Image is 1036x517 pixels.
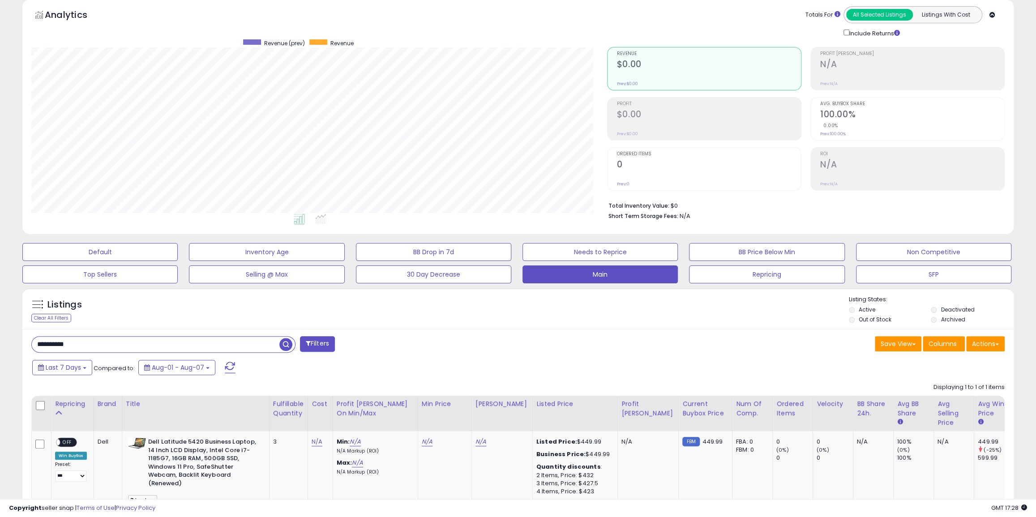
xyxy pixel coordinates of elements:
[47,299,82,311] h5: Listings
[820,51,1004,56] span: Profit [PERSON_NAME]
[422,399,468,409] div: Min Price
[55,461,87,482] div: Preset:
[682,437,700,446] small: FBM
[475,399,529,409] div: [PERSON_NAME]
[128,495,157,505] span: Laptop
[736,399,769,418] div: Num of Comp.
[617,181,629,187] small: Prev: 0
[98,399,118,409] div: Brand
[536,450,611,458] div: $449.99
[897,438,933,446] div: 100%
[617,51,801,56] span: Revenue
[45,9,105,23] h5: Analytics
[312,399,329,409] div: Cost
[820,59,1004,71] h2: N/A
[32,360,92,375] button: Last 7 Days
[776,454,813,462] div: 0
[938,399,970,427] div: Avg Selling Price
[978,399,1010,418] div: Avg Win Price
[138,360,215,375] button: Aug-01 - Aug-07
[55,452,87,460] div: Win BuyBox
[337,399,414,418] div: Profit [PERSON_NAME] on Min/Max
[702,437,723,446] span: 449.99
[776,438,813,446] div: 0
[820,109,1004,121] h2: 100.00%
[536,471,611,479] div: 2 Items, Price: $432
[475,437,486,446] a: N/A
[859,306,875,313] label: Active
[817,399,849,409] div: Velocity
[536,438,611,446] div: $449.99
[682,399,728,418] div: Current Buybox Price
[929,339,957,348] span: Columns
[817,454,853,462] div: 0
[897,418,903,426] small: Avg BB Share.
[617,152,801,157] span: Ordered Items
[857,438,886,446] div: N/A
[46,363,81,372] span: Last 7 Days
[897,446,910,453] small: (0%)
[805,11,840,19] div: Totals For
[312,437,322,446] a: N/A
[978,438,1014,446] div: 449.99
[536,479,611,487] div: 3 Items, Price: $427.5
[608,202,669,209] b: Total Inventory Value:
[621,399,675,418] div: Profit [PERSON_NAME]
[736,438,766,446] div: FBA: 0
[9,504,42,512] strong: Copyright
[820,122,838,129] small: 0.00%
[617,81,638,86] small: Prev: $0.00
[689,243,844,261] button: BB Price Below Min
[820,131,846,137] small: Prev: 100.00%
[820,181,838,187] small: Prev: N/A
[923,336,965,351] button: Columns
[94,364,135,372] span: Compared to:
[55,399,90,409] div: Repricing
[617,159,801,171] h2: 0
[689,265,844,283] button: Repricing
[776,446,789,453] small: (0%)
[77,504,115,512] a: Terms of Use
[333,396,418,431] th: The percentage added to the cost of goods (COGS) that forms the calculator for Min & Max prices.
[350,437,360,446] a: N/A
[98,438,115,446] div: Dell
[189,243,344,261] button: Inventory Age
[621,438,672,446] div: N/A
[189,265,344,283] button: Selling @ Max
[941,306,974,313] label: Deactivated
[300,336,335,352] button: Filters
[60,439,74,446] span: OFF
[846,9,913,21] button: All Selected Listings
[264,39,305,47] span: Revenue (prev)
[536,437,577,446] b: Listed Price:
[991,504,1027,512] span: 2025-08-15 17:28 GMT
[856,265,1011,283] button: SFP
[273,399,304,418] div: Fulfillable Quantity
[859,316,891,323] label: Out of Stock
[522,265,678,283] button: Main
[536,462,601,471] b: Quantity discounts
[352,458,363,467] a: N/A
[522,243,678,261] button: Needs to Reprice
[536,399,614,409] div: Listed Price
[680,212,690,220] span: N/A
[31,314,71,322] div: Clear All Filters
[820,152,1004,157] span: ROI
[617,59,801,71] h2: $0.00
[608,212,678,220] b: Short Term Storage Fees:
[941,316,965,323] label: Archived
[817,438,853,446] div: 0
[128,438,146,449] img: 51VXD9fpUUL._SL40_.jpg
[536,450,586,458] b: Business Price:
[837,28,911,38] div: Include Returns
[897,399,930,418] div: Avg BB Share
[776,399,809,418] div: Ordered Items
[875,336,921,351] button: Save View
[116,504,155,512] a: Privacy Policy
[273,438,301,446] div: 3
[337,437,350,446] b: Min:
[817,446,829,453] small: (0%)
[856,243,1011,261] button: Non Competitive
[356,243,511,261] button: BB Drop in 7d
[912,9,979,21] button: Listings With Cost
